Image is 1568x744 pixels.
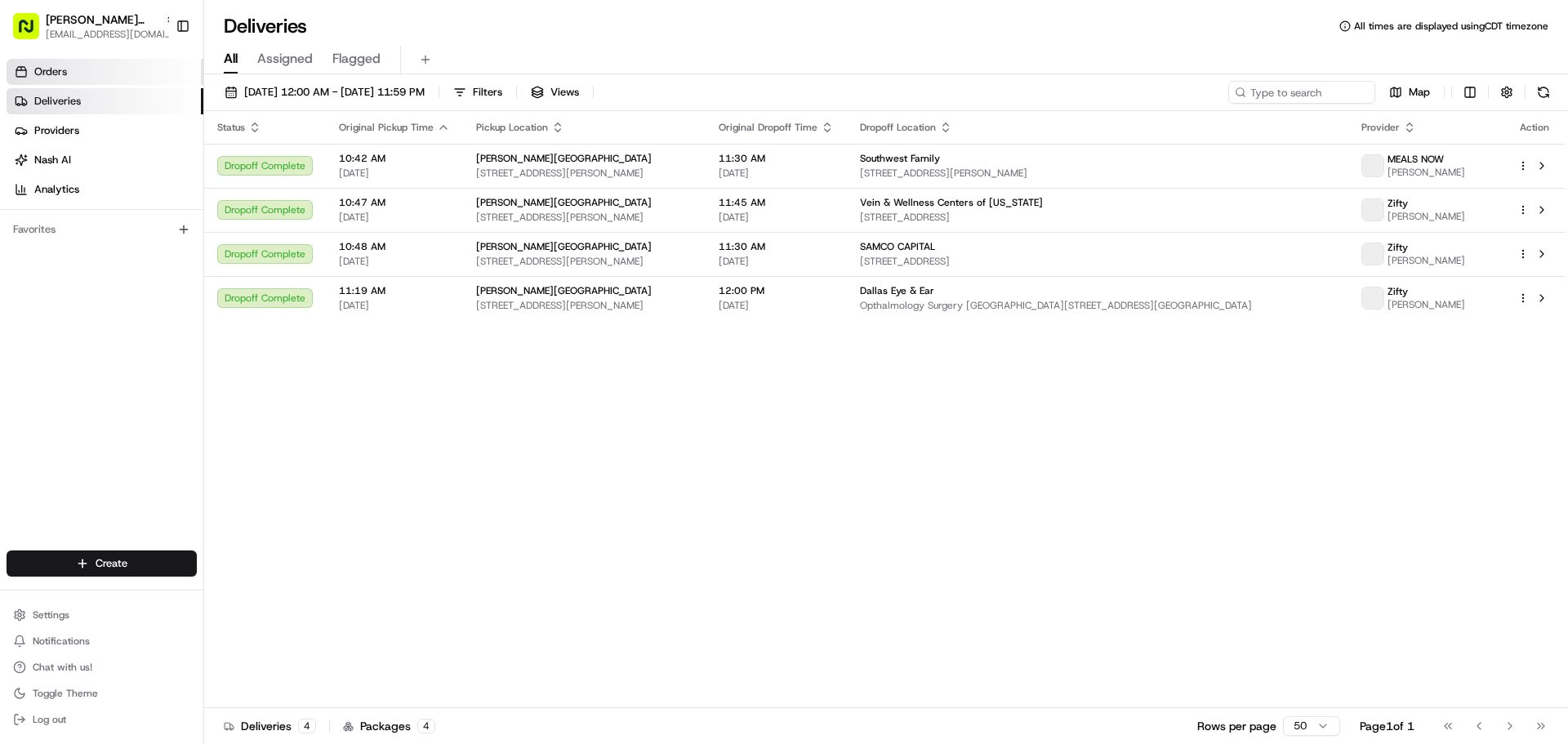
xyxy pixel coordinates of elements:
span: Provider [1361,121,1400,134]
button: Filters [446,81,510,104]
button: Start new chat [278,161,297,180]
button: [DATE] 12:00 AM - [DATE] 11:59 PM [217,81,432,104]
button: Toggle Theme [7,682,197,705]
span: Filters [473,85,502,100]
a: 📗Knowledge Base [10,359,131,388]
span: Orders [34,65,67,79]
button: Views [523,81,586,104]
img: Nash [16,16,49,49]
a: Analytics [7,176,203,203]
img: Grace Nketiah [16,238,42,264]
span: [PERSON_NAME][GEOGRAPHIC_DATA] [476,240,652,253]
button: See all [253,209,297,229]
span: [PERSON_NAME][GEOGRAPHIC_DATA] [51,297,222,310]
a: Deliveries [7,88,203,114]
img: 4920774857489_3d7f54699973ba98c624_72.jpg [34,156,64,185]
span: [STREET_ADDRESS][PERSON_NAME] [860,167,1336,180]
span: 10:48 AM [339,240,450,253]
span: API Documentation [154,365,262,381]
span: Knowledge Base [33,365,125,381]
span: [STREET_ADDRESS] [860,211,1336,224]
a: Orders [7,59,203,85]
span: [STREET_ADDRESS][PERSON_NAME] [476,211,693,224]
span: Status [217,121,245,134]
span: Opthalmology Surgery [GEOGRAPHIC_DATA][STREET_ADDRESS][GEOGRAPHIC_DATA] [860,299,1336,312]
span: [PERSON_NAME][GEOGRAPHIC_DATA] [476,196,652,209]
button: [PERSON_NAME][GEOGRAPHIC_DATA] [46,11,158,28]
span: 11:30 AM [719,152,834,165]
span: Views [550,85,579,100]
span: Toggle Theme [33,687,98,700]
span: Deliveries [34,94,81,109]
span: [PERSON_NAME][GEOGRAPHIC_DATA] [476,152,652,165]
div: Past conversations [16,212,105,225]
span: [DATE] [339,167,450,180]
span: All [224,49,238,69]
span: Original Dropoff Time [719,121,817,134]
span: Settings [33,608,69,621]
span: [DATE] [339,211,450,224]
button: Refresh [1532,81,1555,104]
span: [DATE] 12:00 AM - [DATE] 11:59 PM [244,85,425,100]
span: Dallas Eye & Ear [860,284,934,297]
span: Flagged [332,49,381,69]
span: • [136,253,141,266]
div: 4 [298,719,316,733]
div: 📗 [16,367,29,380]
div: 💻 [138,367,151,380]
div: Favorites [7,216,197,243]
span: [DATE] [234,297,268,310]
span: [STREET_ADDRESS][PERSON_NAME] [476,167,693,180]
span: [PERSON_NAME][GEOGRAPHIC_DATA] [476,284,652,297]
span: Original Pickup Time [339,121,434,134]
span: [PERSON_NAME] [1388,210,1465,223]
span: 11:45 AM [719,196,834,209]
span: 11:30 AM [719,240,834,253]
span: Providers [34,123,79,138]
span: [PERSON_NAME] [1388,166,1465,179]
span: 10:42 AM [339,152,450,165]
span: [PERSON_NAME] [1388,254,1465,267]
span: Analytics [34,182,79,197]
span: Pickup Location [476,121,548,134]
span: Zifty [1388,197,1408,210]
div: Page 1 of 1 [1360,718,1414,734]
span: [STREET_ADDRESS][PERSON_NAME] [476,299,693,312]
div: Packages [343,718,435,734]
span: [DATE] [719,211,834,224]
p: Welcome 👋 [16,65,297,91]
span: Pylon [163,405,198,417]
span: Assigned [257,49,313,69]
button: [EMAIL_ADDRESS][DOMAIN_NAME] [46,28,176,41]
span: MEALS NOW [1388,153,1444,166]
span: Notifications [33,635,90,648]
span: Southwest Family [860,152,940,165]
span: 10:47 AM [339,196,450,209]
button: Chat with us! [7,656,197,679]
div: Action [1517,121,1552,134]
span: Map [1409,85,1430,100]
button: Log out [7,708,197,731]
span: [DATE] [339,299,450,312]
p: Rows per page [1197,718,1276,734]
span: [DATE] [719,299,834,312]
span: 12:00 PM [719,284,834,297]
span: SAMCO CAPITAL [860,240,935,253]
div: Start new chat [73,156,268,172]
span: [DATE] [719,255,834,268]
span: • [225,297,231,310]
a: Providers [7,118,203,144]
input: Clear [42,105,269,123]
button: Create [7,550,197,577]
a: Nash AI [7,147,203,173]
span: [PERSON_NAME] [51,253,132,266]
span: Vein & Wellness Centers of [US_STATE] [860,196,1043,209]
span: All times are displayed using CDT timezone [1354,20,1548,33]
span: [DATE] [339,255,450,268]
button: Notifications [7,630,197,653]
input: Type to search [1228,81,1375,104]
span: [STREET_ADDRESS][PERSON_NAME] [476,255,693,268]
button: [PERSON_NAME][GEOGRAPHIC_DATA][EMAIL_ADDRESS][DOMAIN_NAME] [7,7,169,46]
span: Zifty [1388,241,1408,254]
